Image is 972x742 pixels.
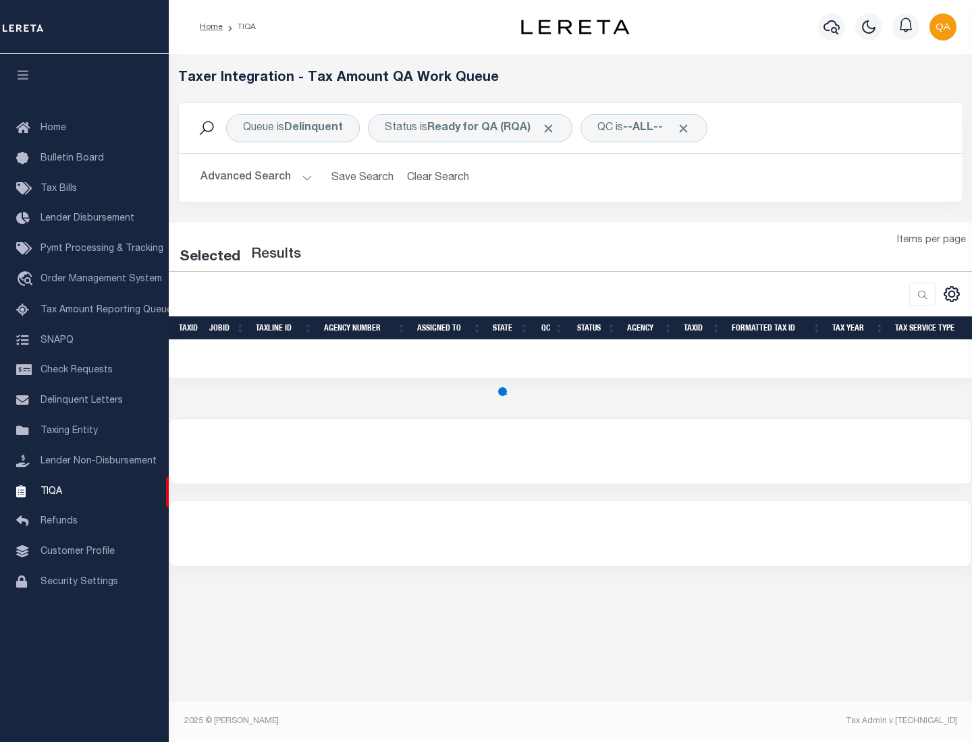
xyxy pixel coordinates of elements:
[569,316,622,340] th: Status
[40,244,163,254] span: Pymt Processing & Tracking
[521,20,629,34] img: logo-dark.svg
[284,123,343,134] b: Delinquent
[929,13,956,40] img: svg+xml;base64,PHN2ZyB4bWxucz0iaHR0cDovL3d3dy53My5vcmcvMjAwMC9zdmciIHBvaW50ZXItZXZlbnRzPSJub25lIi...
[40,275,162,284] span: Order Management System
[402,165,475,191] button: Clear Search
[897,233,966,248] span: Items per page
[827,316,890,340] th: Tax Year
[319,316,412,340] th: Agency Number
[40,366,113,375] span: Check Requests
[40,517,78,526] span: Refunds
[726,316,827,340] th: Formatted Tax ID
[487,316,535,340] th: State
[40,457,157,466] span: Lender Non-Disbursement
[223,21,256,33] li: TIQA
[676,121,691,136] span: Click to Remove
[204,316,250,340] th: JobID
[541,121,556,136] span: Click to Remove
[226,114,360,142] div: Click to Edit
[16,271,38,289] i: travel_explore
[40,306,172,315] span: Tax Amount Reporting Queue
[250,316,319,340] th: TaxLine ID
[40,486,62,496] span: TIQA
[40,123,66,133] span: Home
[580,715,957,727] div: Tax Admin v.[TECHNICAL_ID]
[678,316,726,340] th: TaxID
[623,123,663,134] b: --ALL--
[180,247,240,268] div: Selected
[427,123,556,134] b: Ready for QA (RQA)
[323,165,402,191] button: Save Search
[40,335,74,345] span: SNAPQ
[200,165,313,191] button: Advanced Search
[40,426,98,436] span: Taxing Entity
[368,114,572,142] div: Click to Edit
[40,547,115,556] span: Customer Profile
[40,396,123,405] span: Delinquent Letters
[40,154,104,163] span: Bulletin Board
[412,316,487,340] th: Assigned To
[200,23,223,31] a: Home
[622,316,678,340] th: Agency
[580,114,707,142] div: Click to Edit
[174,715,571,727] div: 2025 © [PERSON_NAME].
[40,214,134,223] span: Lender Disbursement
[535,316,569,340] th: QC
[40,184,77,194] span: Tax Bills
[40,577,118,587] span: Security Settings
[173,316,204,340] th: TaxID
[251,244,301,266] label: Results
[178,70,963,86] h5: Taxer Integration - Tax Amount QA Work Queue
